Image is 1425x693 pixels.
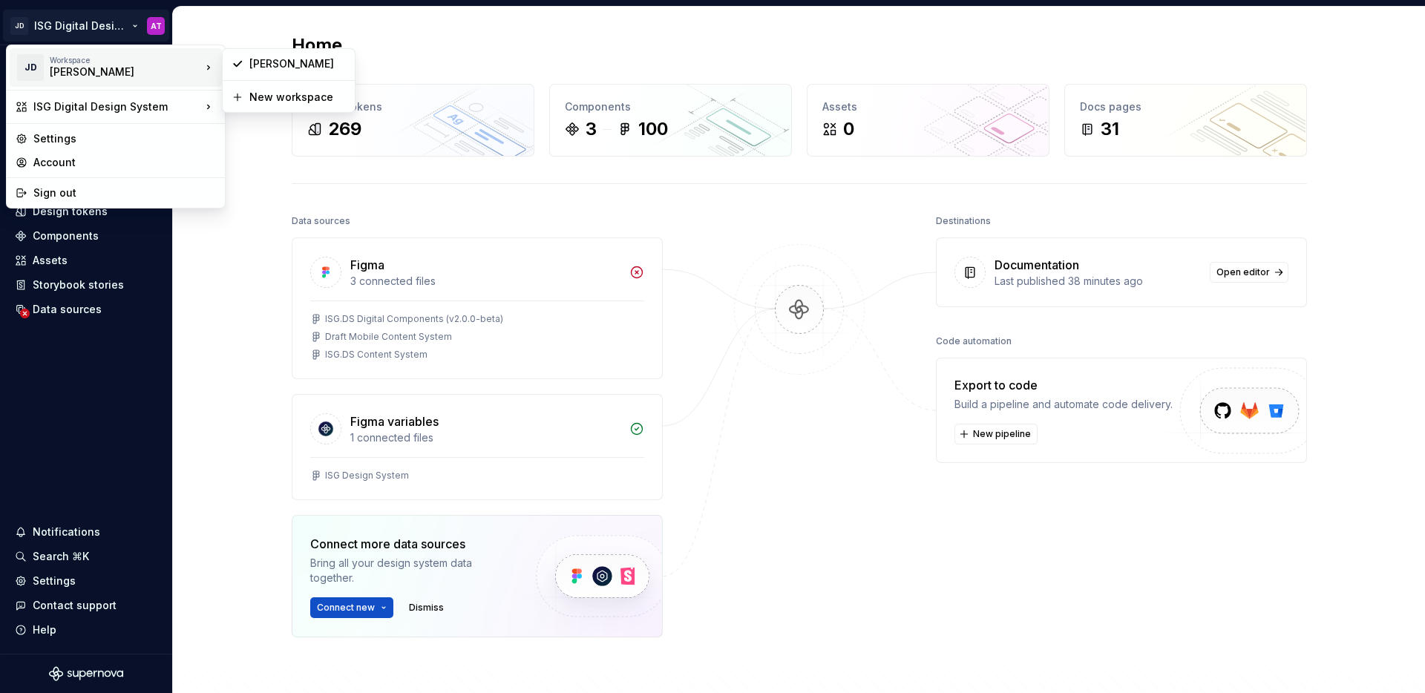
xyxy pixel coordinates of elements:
div: New workspace [249,90,346,105]
div: Account [33,155,216,170]
div: Workspace [50,56,201,65]
div: [PERSON_NAME] [50,65,176,79]
div: Sign out [33,185,216,200]
div: Settings [33,131,216,146]
div: JD [17,54,44,81]
div: [PERSON_NAME] [249,56,346,71]
div: ISG Digital Design System [33,99,201,114]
